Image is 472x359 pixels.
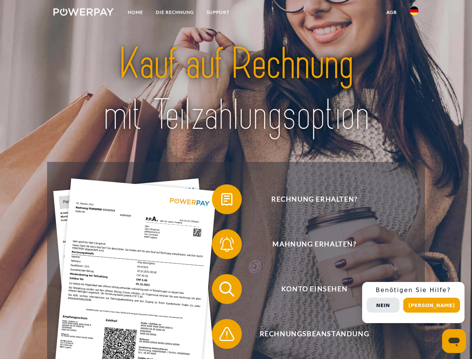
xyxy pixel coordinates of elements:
div: Schnellhilfe [362,282,465,323]
img: qb_search.svg [218,280,236,298]
button: Mahnung erhalten? [212,229,406,259]
h3: Benötigen Sie Hilfe? [367,286,460,294]
img: qb_bell.svg [218,235,236,254]
img: logo-powerpay-white.svg [53,8,114,16]
a: agb [380,6,403,19]
button: [PERSON_NAME] [403,298,460,313]
span: Mahnung erhalten? [223,229,406,259]
img: qb_bill.svg [218,190,236,209]
button: Nein [367,298,399,313]
span: Rechnung erhalten? [223,184,406,214]
iframe: Schaltfläche zum Öffnen des Messaging-Fensters [442,329,466,353]
a: Home [121,6,149,19]
a: SUPPORT [200,6,236,19]
span: Konto einsehen [223,274,406,304]
img: qb_warning.svg [218,325,236,343]
img: de [410,6,419,15]
button: Rechnung erhalten? [212,184,406,214]
span: Rechnungsbeanstandung [223,319,406,349]
button: Rechnungsbeanstandung [212,319,406,349]
a: DIE RECHNUNG [149,6,200,19]
button: Konto einsehen [212,274,406,304]
img: title-powerpay_de.svg [71,36,401,143]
